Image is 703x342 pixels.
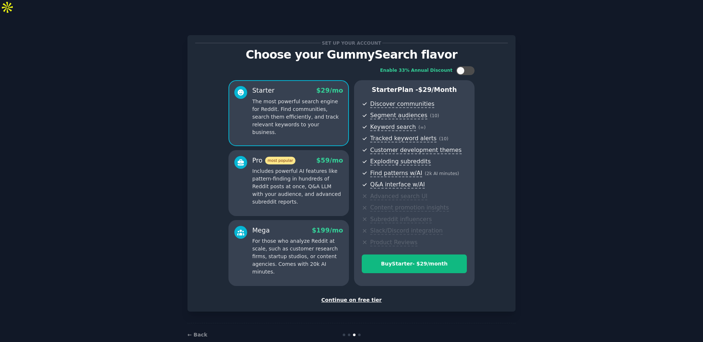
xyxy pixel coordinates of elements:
[362,260,466,268] div: Buy Starter - $ 29 /month
[370,158,431,166] span: Exploding subreddits
[265,157,296,164] span: most popular
[370,146,462,154] span: Customer development themes
[195,48,508,61] p: Choose your GummySearch flavor
[362,254,467,273] button: BuyStarter- $29/month
[439,136,448,141] span: ( 10 )
[370,227,443,235] span: Slack/Discord integration
[252,156,295,165] div: Pro
[370,193,427,200] span: Advanced search UI
[252,226,270,235] div: Mega
[187,332,207,338] a: ← Back
[312,227,343,234] span: $ 199 /mo
[419,125,426,130] span: ( ∞ )
[370,135,436,142] span: Tracked keyword alerts
[370,123,416,131] span: Keyword search
[370,204,449,212] span: Content promotion insights
[380,67,453,74] div: Enable 33% Annual Discount
[430,113,439,118] span: ( 10 )
[252,237,343,276] p: For those who analyze Reddit at scale, such as customer research firms, startup studios, or conte...
[316,87,343,94] span: $ 29 /mo
[370,100,434,108] span: Discover communities
[362,85,467,94] p: Starter Plan -
[425,171,459,176] span: ( 2k AI minutes )
[195,296,508,304] div: Continue on free tier
[370,181,425,189] span: Q&A interface w/AI
[252,167,343,206] p: Includes powerful AI features like pattern-finding in hundreds of Reddit posts at once, Q&A LLM w...
[316,157,343,164] span: $ 59 /mo
[252,98,343,136] p: The most powerful search engine for Reddit. Find communities, search them efficiently, and track ...
[370,239,417,246] span: Product Reviews
[418,86,457,93] span: $ 29 /month
[321,39,383,47] span: Set up your account
[252,86,275,95] div: Starter
[370,112,427,119] span: Segment audiences
[370,216,432,223] span: Subreddit influencers
[370,170,422,177] span: Find patterns w/AI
